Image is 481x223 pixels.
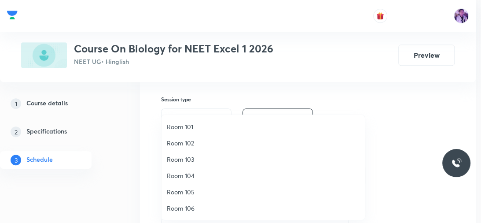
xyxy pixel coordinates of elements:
span: Room 101 [167,122,360,131]
span: Room 102 [167,138,360,148]
span: Room 106 [167,204,360,213]
span: Room 103 [167,155,360,164]
span: Room 104 [167,171,360,180]
span: Room 105 [167,187,360,197]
